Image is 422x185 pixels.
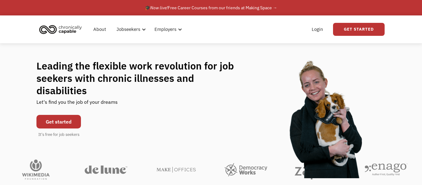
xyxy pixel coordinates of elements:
[150,5,168,11] em: Now live!
[37,23,84,36] img: Chronically Capable logo
[38,132,79,138] div: It's free for job seekers
[151,19,184,39] div: Employers
[36,60,246,97] h1: Leading the flexible work revolution for job seekers with chronic illnesses and disabilities
[308,19,327,39] a: Login
[36,97,118,112] div: Let's find you the job of your dreams
[145,4,277,11] div: 🎓 Free Career Courses from our friends at Making Space →
[90,19,110,39] a: About
[116,26,140,33] div: Jobseekers
[36,115,81,128] a: Get started
[333,23,385,36] a: Get Started
[154,26,176,33] div: Employers
[113,19,148,39] div: Jobseekers
[37,23,87,36] a: home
